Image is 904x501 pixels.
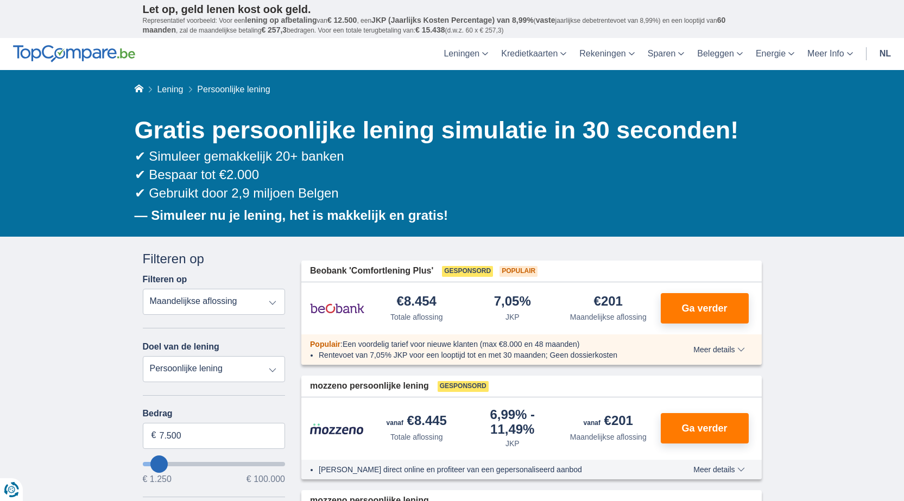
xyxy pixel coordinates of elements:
span: Ga verder [681,423,727,433]
h1: Gratis persoonlijke lening simulatie in 30 seconden! [135,113,762,147]
li: [PERSON_NAME] direct online en profiteer van een gepersonaliseerd aanbod [319,464,654,475]
span: vaste [536,16,555,24]
p: Representatief voorbeeld: Voor een van , een ( jaarlijkse debetrentevoet van 8,99%) en een loopti... [143,16,762,35]
span: JKP (Jaarlijks Kosten Percentage) van 8,99% [371,16,534,24]
span: Meer details [693,466,744,473]
a: Beleggen [691,38,749,70]
div: €8.445 [387,414,447,429]
div: Filteren op [143,250,286,268]
span: € 100.000 [246,475,285,484]
div: €8.454 [397,295,437,309]
div: 6,99% [469,408,557,436]
a: Leningen [437,38,495,70]
button: Ga verder [661,293,749,324]
span: € 12.500 [327,16,357,24]
span: Persoonlijke lening [197,85,270,94]
div: JKP [505,438,520,449]
div: Maandelijkse aflossing [570,312,647,322]
span: Populair [500,266,538,277]
span: Ga verder [681,303,727,313]
img: TopCompare [13,45,135,62]
div: Maandelijkse aflossing [570,432,647,442]
div: ✔ Simuleer gemakkelijk 20+ banken ✔ Bespaar tot €2.000 ✔ Gebruikt door 2,9 miljoen Belgen [135,147,762,203]
span: € [151,429,156,442]
span: € 1.250 [143,475,172,484]
span: Meer details [693,346,744,353]
div: JKP [505,312,520,322]
input: wantToBorrow [143,462,286,466]
li: Rentevoet van 7,05% JKP voor een looptijd tot en met 30 maanden; Geen dossierkosten [319,350,654,360]
label: Filteren op [143,275,187,284]
label: Bedrag [143,409,286,418]
div: Totale aflossing [390,432,443,442]
span: lening op afbetaling [245,16,317,24]
span: 60 maanden [143,16,726,34]
span: Populair [310,340,340,348]
a: Home [135,85,143,94]
div: Totale aflossing [390,312,443,322]
button: Ga verder [661,413,749,443]
div: 7,05% [494,295,531,309]
img: product.pl.alt Mozzeno [310,423,364,435]
span: € 257,3 [261,26,287,34]
span: € 15.438 [415,26,445,34]
button: Meer details [685,465,753,474]
a: nl [873,38,897,70]
a: Lening [157,85,183,94]
a: Rekeningen [573,38,641,70]
span: Een voordelig tarief voor nieuwe klanten (max €8.000 en 48 maanden) [343,340,580,348]
span: mozzeno persoonlijke lening [310,380,429,392]
span: Gesponsord [438,381,489,392]
b: — Simuleer nu je lening, het is makkelijk en gratis! [135,208,448,223]
img: product.pl.alt Beobank [310,295,364,322]
a: Meer Info [801,38,859,70]
label: Doel van de lening [143,342,219,352]
a: Kredietkaarten [495,38,573,70]
a: Energie [749,38,801,70]
span: Gesponsord [442,266,493,277]
a: Sparen [641,38,691,70]
p: Let op, geld lenen kost ook geld. [143,3,762,16]
div: : [301,339,662,350]
span: Beobank 'Comfortlening Plus' [310,265,433,277]
button: Meer details [685,345,753,354]
div: €201 [584,414,633,429]
div: €201 [594,295,623,309]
